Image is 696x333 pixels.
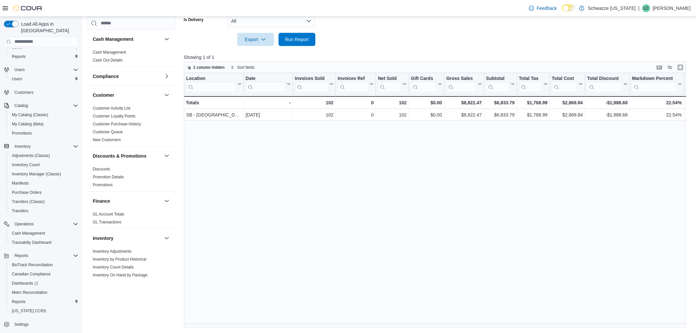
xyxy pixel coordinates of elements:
[411,75,437,82] div: Gift Cards
[12,199,45,204] span: Transfers (Classic)
[237,65,255,70] span: Sort fields
[93,166,110,171] a: Discounts
[186,75,236,82] div: Location
[12,54,26,59] span: Reports
[552,75,583,92] button: Total Cost
[12,131,32,136] span: Promotions
[9,207,78,215] span: Transfers
[18,21,78,34] span: Load All Apps in [GEOGRAPHIC_DATA]
[7,197,81,206] button: Transfers (Classic)
[519,75,548,92] button: Total Tax
[186,111,241,119] div: SB - [GEOGRAPHIC_DATA]
[7,288,81,297] button: Metrc Reconciliation
[486,111,515,119] div: $6,833.79
[245,75,285,82] div: Date
[338,99,374,107] div: 0
[241,33,270,46] span: Export
[9,189,44,196] a: Purchase Orders
[13,5,43,12] img: Cova
[93,36,134,42] h3: Cash Management
[587,111,628,119] div: -$1,988.68
[12,171,61,177] span: Inventory Manager (Classic)
[446,75,482,92] button: Gross Sales
[9,261,56,269] a: BioTrack Reconciliation
[7,119,81,129] button: My Catalog (Beta)
[632,75,676,92] div: Markdown Percent
[552,111,583,119] div: $2,869.84
[93,272,148,277] a: Inventory On Hand by Package
[7,306,81,316] button: [US_STATE] CCRS
[87,210,176,228] div: Finance
[93,105,131,111] span: Customer Activity List
[378,75,401,82] div: Net Sold
[9,189,78,196] span: Purchase Orders
[9,161,42,169] a: Inventory Count
[411,99,442,107] div: $0.00
[93,264,134,269] span: Inventory Count Details
[446,111,482,119] div: $8,822.47
[9,207,31,215] a: Transfers
[9,298,78,306] span: Reports
[93,91,162,98] button: Customer
[93,235,162,241] button: Inventory
[9,229,78,237] span: Cash Management
[526,2,559,15] a: Feedback
[93,152,162,159] button: Discounts & Promotions
[93,197,162,204] button: Finance
[411,75,442,92] button: Gift Cards
[12,102,31,110] button: Catalog
[12,76,22,82] span: Users
[7,229,81,238] button: Cash Management
[12,190,42,195] span: Purchase Orders
[9,261,78,269] span: BioTrack Reconciliation
[12,262,53,268] span: BioTrack Reconciliation
[93,129,123,134] a: Customer Queue
[486,75,515,92] button: Subtotal
[237,33,274,46] button: Export
[93,197,110,204] h3: Finance
[338,75,374,92] button: Invoices Ref
[14,253,28,258] span: Reports
[552,75,578,82] div: Total Cost
[9,198,78,206] span: Transfers (Classic)
[9,120,78,128] span: My Catalog (Beta)
[9,279,41,287] a: Dashboards
[184,17,204,22] label: Is Delivery
[677,64,684,71] button: Enter fullscreen
[12,252,31,260] button: Reports
[14,103,28,108] span: Catalog
[338,75,368,82] div: Invoices Ref
[12,290,47,295] span: Metrc Reconciliation
[93,121,141,126] span: Customer Purchase History
[9,53,78,61] span: Reports
[295,99,333,107] div: 102
[245,99,290,107] div: -
[519,75,542,82] div: Total Tax
[12,162,40,167] span: Inventory Count
[9,75,25,83] a: Users
[411,111,442,119] div: $0.00
[7,260,81,269] button: BioTrack Reconciliation
[186,75,236,92] div: Location
[93,137,121,142] a: New Customers
[12,102,78,110] span: Catalog
[1,251,81,260] button: Reports
[552,99,583,107] div: $2,869.84
[14,67,25,72] span: Users
[552,75,578,92] div: Total Cost
[632,111,682,119] div: 22.54%
[338,75,368,92] div: Invoices Ref
[9,229,48,237] a: Cash Management
[14,144,31,149] span: Inventory
[12,121,44,127] span: My Catalog (Beta)
[9,170,78,178] span: Inventory Manager (Classic)
[12,320,78,328] span: Settings
[9,152,78,160] span: Adjustments (Classic)
[14,90,34,95] span: Customers
[12,66,78,74] span: Users
[587,75,622,92] div: Total Discount
[163,91,171,99] button: Customer
[12,299,26,304] span: Reports
[9,307,49,315] a: [US_STATE] CCRS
